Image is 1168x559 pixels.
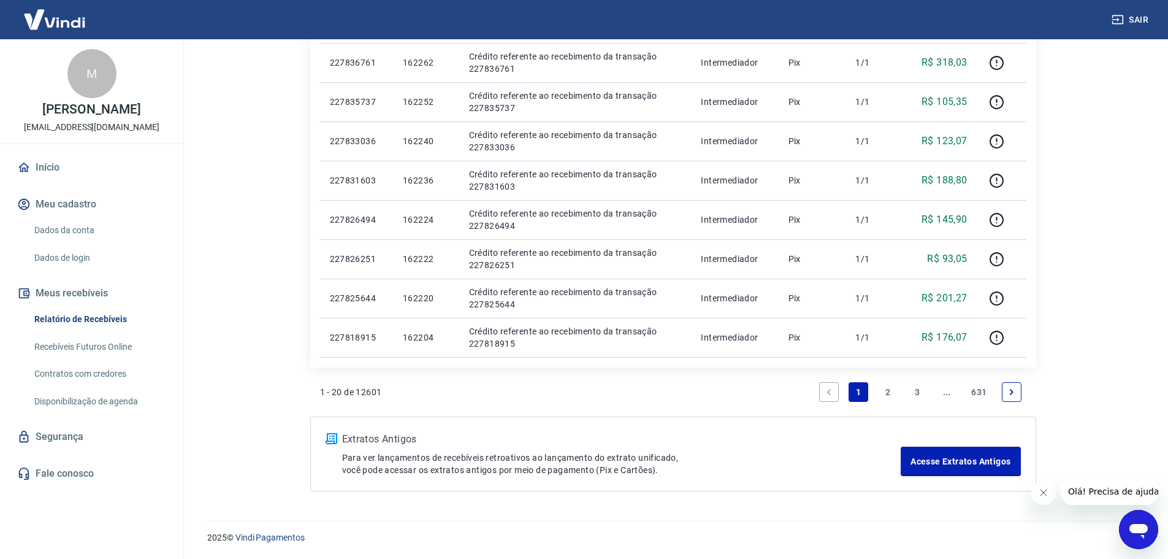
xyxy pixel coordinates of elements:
iframe: Botão para abrir a janela de mensagens [1119,510,1158,549]
p: Pix [788,331,836,344]
p: Intermediador [701,214,768,226]
p: R$ 176,07 [922,330,968,345]
p: 1/1 [855,331,891,344]
a: Page 3 [907,382,927,402]
p: 227825644 [330,292,383,304]
p: Crédito referente ao recebimento da transação 227826494 [469,207,682,232]
a: Início [15,154,169,181]
p: 1/1 [855,56,891,69]
p: R$ 318,03 [922,55,968,70]
p: Para ver lançamentos de recebíveis retroativos ao lançamento do extrato unificado, você pode aces... [342,452,901,476]
p: Pix [788,96,836,108]
a: Dados da conta [29,218,169,243]
span: Olá! Precisa de ajuda? [7,9,103,18]
p: 162236 [403,174,449,187]
p: Pix [788,174,836,187]
p: 227833036 [330,135,383,147]
p: 162220 [403,292,449,304]
p: 1/1 [855,174,891,187]
p: Intermediador [701,135,768,147]
a: Disponibilização de agenda [29,389,169,414]
p: R$ 201,27 [922,291,968,306]
p: 227818915 [330,331,383,344]
p: 227831603 [330,174,383,187]
button: Meus recebíveis [15,280,169,307]
p: Extratos Antigos [342,432,901,447]
p: 1/1 [855,292,891,304]
p: 227835737 [330,96,383,108]
p: Crédito referente ao recebimento da transação 227825644 [469,286,682,310]
p: Crédito referente ao recebimento da transação 227818915 [469,325,682,350]
p: [EMAIL_ADDRESS][DOMAIN_NAME] [24,121,159,134]
p: 162222 [403,253,449,265]
p: Crédito referente ao recebimento da transação 227836761 [469,50,682,75]
p: 162204 [403,331,449,344]
iframe: Mensagem da empresa [1061,478,1158,505]
a: Recebíveis Futuros Online [29,334,169,360]
a: Relatório de Recebíveis [29,307,169,332]
p: 162240 [403,135,449,147]
p: R$ 145,90 [922,212,968,227]
p: Crédito referente ao recebimento da transação 227835737 [469,90,682,114]
p: Intermediador [701,331,768,344]
p: R$ 105,35 [922,94,968,109]
a: Fale conosco [15,460,169,487]
p: Pix [788,56,836,69]
p: Intermediador [701,292,768,304]
a: Segurança [15,423,169,450]
p: Crédito referente ao recebimento da transação 227831603 [469,168,682,193]
p: Intermediador [701,253,768,265]
p: R$ 123,07 [922,134,968,148]
p: 227826251 [330,253,383,265]
p: Pix [788,292,836,304]
p: 1/1 [855,214,891,226]
a: Page 2 [878,382,898,402]
p: Intermediador [701,96,768,108]
p: 162252 [403,96,449,108]
p: Pix [788,135,836,147]
a: Vindi Pagamentos [235,533,305,542]
a: Page 631 [966,382,991,402]
button: Meu cadastro [15,191,169,218]
button: Sair [1109,9,1153,31]
ul: Pagination [814,377,1026,407]
p: Intermediador [701,56,768,69]
div: M [67,49,116,98]
a: Contratos com credores [29,361,169,387]
p: Crédito referente ao recebimento da transação 227833036 [469,129,682,153]
a: Previous page [819,382,839,402]
p: 162224 [403,214,449,226]
img: ícone [326,433,337,444]
p: 1 - 20 de 12601 [320,386,382,398]
img: Vindi [15,1,94,38]
p: Pix [788,253,836,265]
a: Acesse Extratos Antigos [901,447,1020,476]
p: R$ 188,80 [922,173,968,188]
iframe: Fechar mensagem [1031,480,1056,505]
p: Crédito referente ao recebimento da transação 227826251 [469,247,682,271]
p: [PERSON_NAME] [42,103,140,116]
p: 2025 © [207,531,1139,544]
a: Next page [1002,382,1021,402]
a: Dados de login [29,245,169,271]
p: Intermediador [701,174,768,187]
p: R$ 93,05 [927,252,967,266]
p: 227826494 [330,214,383,226]
p: 1/1 [855,253,891,265]
p: 162262 [403,56,449,69]
a: Jump forward [937,382,956,402]
p: 227836761 [330,56,383,69]
p: 1/1 [855,96,891,108]
a: Page 1 is your current page [849,382,868,402]
p: Pix [788,214,836,226]
p: 1/1 [855,135,891,147]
